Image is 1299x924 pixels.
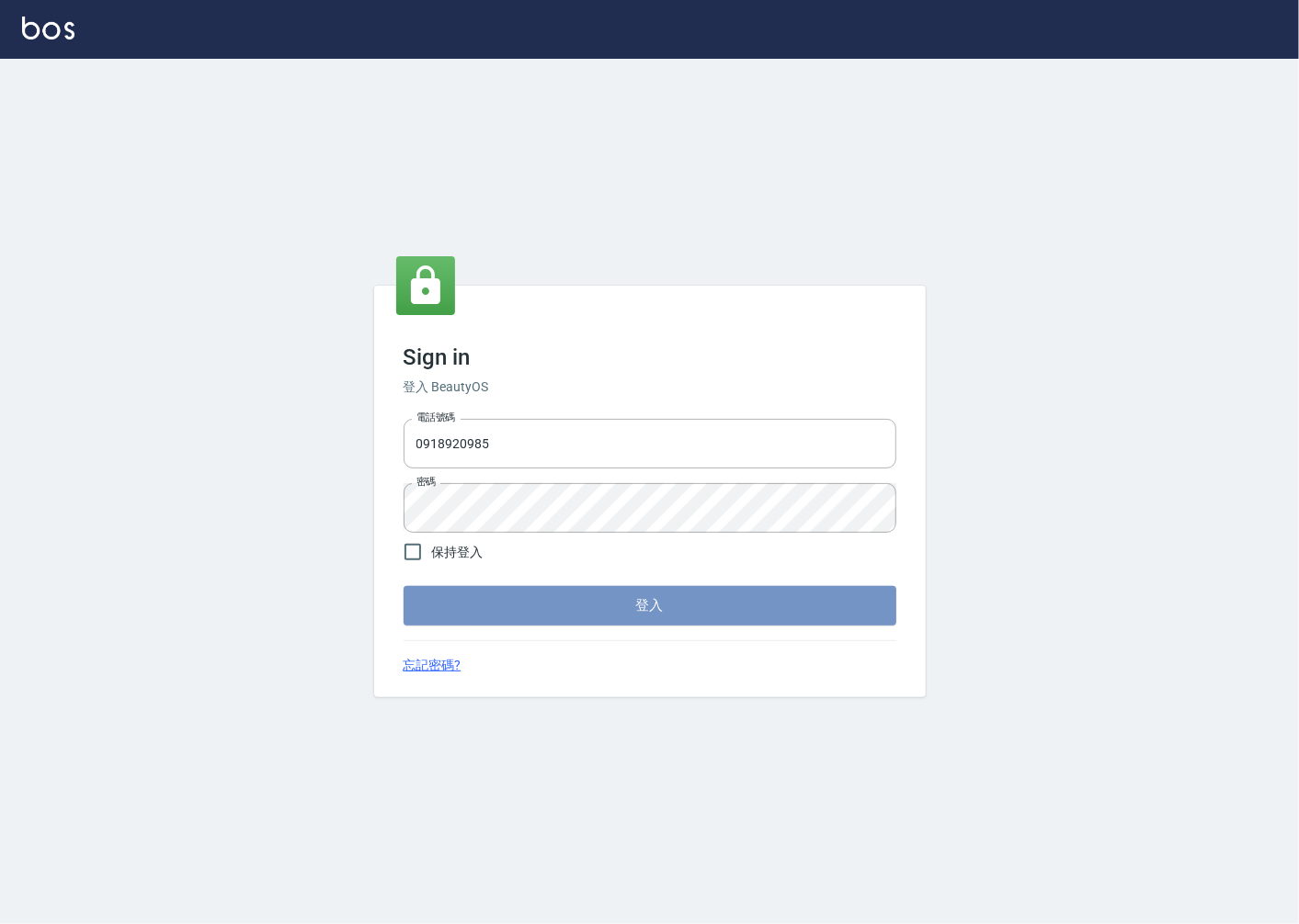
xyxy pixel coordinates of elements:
[416,475,436,489] label: 密碼
[404,586,896,625] button: 登入
[404,377,896,397] h6: 登入 BeautyOS
[432,543,484,562] span: 保持登入
[416,411,455,424] label: 電話號碼
[404,344,896,370] h3: Sign in
[22,17,74,39] img: Logo
[404,656,461,675] a: 忘記密碼?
